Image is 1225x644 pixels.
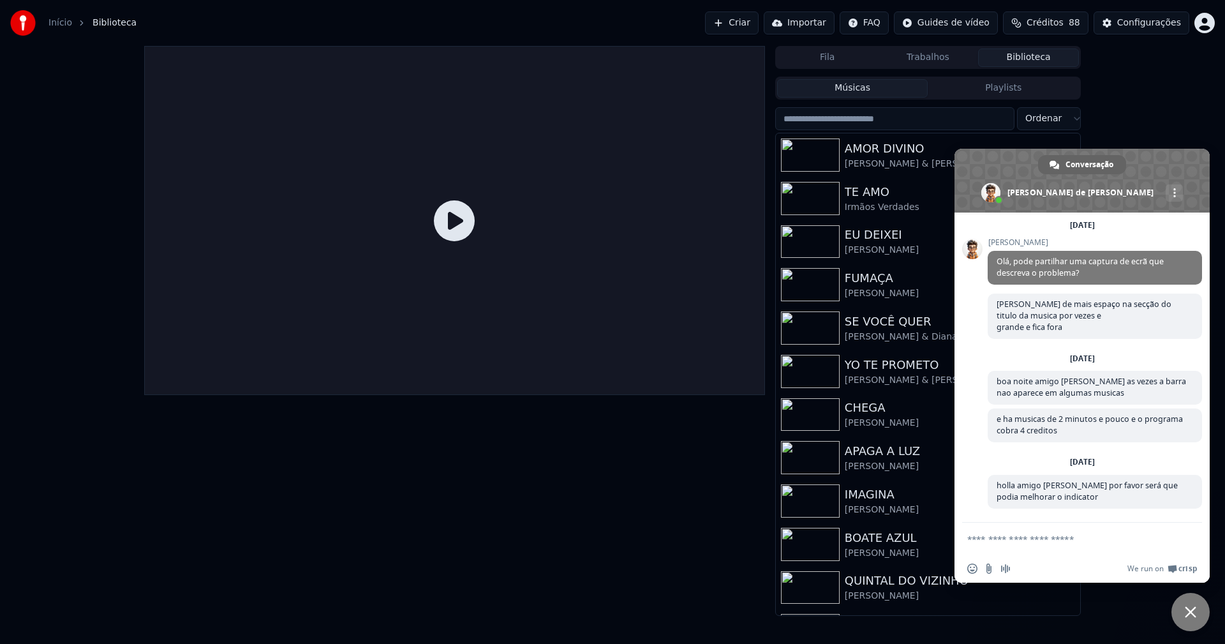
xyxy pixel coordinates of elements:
[840,11,889,34] button: FAQ
[1117,17,1181,29] div: Configurações
[845,331,1075,343] div: [PERSON_NAME] & Diana
[1127,564,1164,574] span: We run on
[845,287,1075,300] div: [PERSON_NAME]
[967,564,977,574] span: Inserir um emoticon
[997,480,1178,502] span: holla amigo [PERSON_NAME] por favor será que podia melhorar o indicator
[1070,221,1095,229] div: [DATE]
[845,374,1075,387] div: [PERSON_NAME] & [PERSON_NAME]
[845,486,1075,504] div: IMAGINA
[928,79,1079,98] button: Playlists
[1027,17,1064,29] span: Créditos
[764,11,835,34] button: Importar
[997,376,1186,398] span: boa noite amigo [PERSON_NAME] as vezes a barra nao aparece em algumas musicas
[845,572,1075,590] div: QUINTAL DO VIZINHO
[967,523,1171,555] textarea: Escreva a sua mensagem...
[845,140,1075,158] div: AMOR DIVINO
[997,414,1183,436] span: e ha musicas de 2 minutos e pouco e o programa cobra 4 creditos
[1038,155,1126,174] a: Conversação
[1069,17,1080,29] span: 88
[988,238,1202,247] span: [PERSON_NAME]
[984,564,994,574] span: Enviar ficheiro
[845,460,1075,473] div: [PERSON_NAME]
[1171,593,1210,631] a: Bate-papo próximo
[845,504,1075,516] div: [PERSON_NAME]
[845,399,1075,417] div: CHEGA
[777,49,878,67] button: Fila
[845,226,1075,244] div: EU DEIXEI
[845,356,1075,374] div: YO TE PROMETO
[1003,11,1088,34] button: Créditos88
[845,442,1075,460] div: APAGA A LUZ
[1070,355,1095,363] div: [DATE]
[845,183,1075,201] div: TE AMO
[845,590,1075,603] div: [PERSON_NAME]
[845,547,1075,560] div: [PERSON_NAME]
[878,49,979,67] button: Trabalhos
[845,417,1075,430] div: [PERSON_NAME]
[48,17,137,29] nav: breadcrumb
[1025,112,1062,125] span: Ordenar
[1094,11,1189,34] button: Configurações
[10,10,36,36] img: youka
[978,49,1079,67] button: Biblioteca
[997,256,1164,278] span: Olá, pode partilhar uma captura de ecrã que descreva o problema?
[705,11,759,34] button: Criar
[845,158,1075,170] div: [PERSON_NAME] & [PERSON_NAME]
[845,201,1075,214] div: Irmãos Verdades
[1000,564,1011,574] span: Gravar mensagem áudio
[845,244,1075,257] div: [PERSON_NAME]
[845,313,1075,331] div: SE VOCÊ QUER
[997,299,1171,333] span: [PERSON_NAME] de mais espaço na secção do titulo da musica por vezes e grande e fica fora
[777,79,928,98] button: Músicas
[1127,564,1197,574] a: We run onCrisp
[1178,564,1197,574] span: Crisp
[1070,458,1095,466] div: [DATE]
[1065,155,1113,174] span: Conversação
[48,17,72,29] a: Início
[93,17,137,29] span: Biblioteca
[894,11,998,34] button: Guides de vídeo
[845,269,1075,287] div: FUMAÇA
[845,529,1075,547] div: BOATE AZUL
